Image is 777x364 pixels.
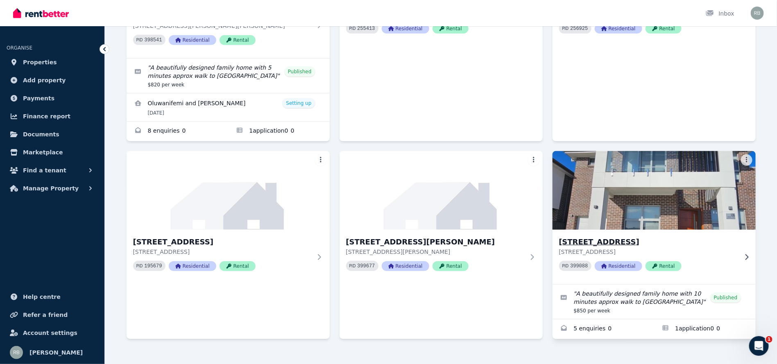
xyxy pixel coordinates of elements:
[570,26,588,32] code: 256925
[23,57,57,67] span: Properties
[706,9,734,18] div: Inbox
[562,26,569,31] small: PID
[7,54,98,70] a: Properties
[23,75,66,85] span: Add property
[553,151,756,284] a: 136 Parkway Dr, Marsden Park[STREET_ADDRESS][STREET_ADDRESS]PID 399088ResidentialRental
[340,151,543,230] img: 49 Ursula St, Cootamundra
[433,261,469,271] span: Rental
[23,147,63,157] span: Marketplace
[228,122,330,141] a: Applications for 20 Burcham St, Marsden Park
[220,261,256,271] span: Rental
[646,24,682,34] span: Rental
[382,261,429,271] span: Residential
[127,151,330,230] img: 35 Tomah Crescent, The Ponds
[7,90,98,106] a: Payments
[127,59,330,93] a: Edit listing: A beautifully designed family home with 5 minutes approx walk to Northbourne Public...
[766,336,772,343] span: 1
[340,151,543,284] a: 49 Ursula St, Cootamundra[STREET_ADDRESS][PERSON_NAME][STREET_ADDRESS][PERSON_NAME]PID 399677Resi...
[382,24,429,34] span: Residential
[559,248,738,256] p: [STREET_ADDRESS]
[7,162,98,179] button: Find a tenant
[133,236,312,248] h3: [STREET_ADDRESS]
[127,151,330,284] a: 35 Tomah Crescent, The Ponds[STREET_ADDRESS][STREET_ADDRESS]PID 195679ResidentialRental
[7,325,98,341] a: Account settings
[169,35,216,45] span: Residential
[751,7,764,20] img: Raj Bala
[23,111,70,121] span: Finance report
[23,129,59,139] span: Documents
[29,348,83,357] span: [PERSON_NAME]
[23,328,77,338] span: Account settings
[144,263,162,269] code: 195679
[349,26,356,31] small: PID
[433,24,469,34] span: Rental
[144,37,162,43] code: 398541
[23,183,79,193] span: Manage Property
[7,108,98,124] a: Finance report
[547,149,761,232] img: 136 Parkway Dr, Marsden Park
[7,126,98,142] a: Documents
[346,236,525,248] h3: [STREET_ADDRESS][PERSON_NAME]
[357,263,375,269] code: 399677
[741,154,752,166] button: More options
[749,336,769,356] iframe: Intercom live chat
[7,45,32,51] span: ORGANISE
[127,122,228,141] a: Enquiries for 20 Burcham St, Marsden Park
[357,26,375,32] code: 255413
[562,264,569,268] small: PID
[13,7,69,19] img: RentBetter
[23,165,66,175] span: Find a tenant
[7,180,98,197] button: Manage Property
[220,35,256,45] span: Rental
[23,93,54,103] span: Payments
[346,248,525,256] p: [STREET_ADDRESS][PERSON_NAME]
[595,24,642,34] span: Residential
[570,263,588,269] code: 399088
[23,310,68,320] span: Refer a friend
[10,346,23,359] img: Raj Bala
[528,154,539,166] button: More options
[7,144,98,161] a: Marketplace
[315,154,326,166] button: More options
[133,248,312,256] p: [STREET_ADDRESS]
[136,264,143,268] small: PID
[136,38,143,42] small: PID
[553,319,654,339] a: Enquiries for 136 Parkway Dr, Marsden Park
[7,72,98,88] a: Add property
[559,236,738,248] h3: [STREET_ADDRESS]
[349,264,356,268] small: PID
[169,261,216,271] span: Residential
[127,93,330,121] a: View details for Oluwanifemi and Adebayo Olumide
[654,319,756,339] a: Applications for 136 Parkway Dr, Marsden Park
[7,289,98,305] a: Help centre
[595,261,642,271] span: Residential
[7,307,98,323] a: Refer a friend
[23,292,61,302] span: Help centre
[646,261,682,271] span: Rental
[553,285,756,319] a: Edit listing: A beautifully designed family home with 10 minutes approx walk to Northbourne Publi...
